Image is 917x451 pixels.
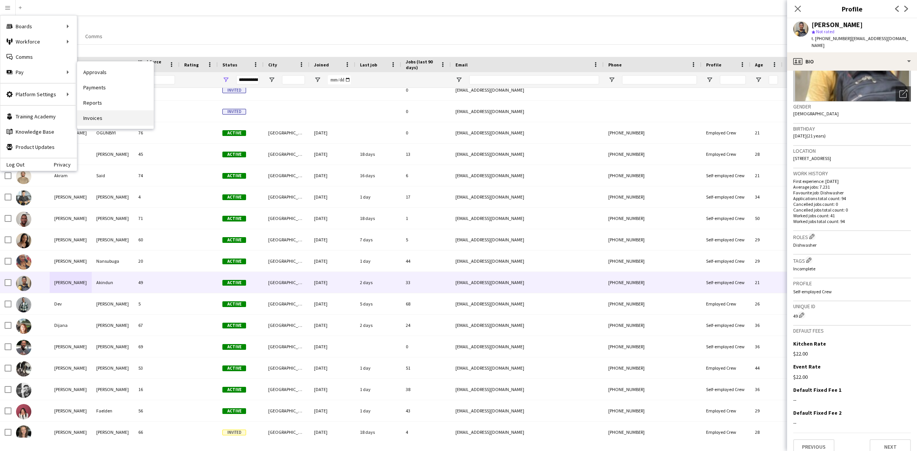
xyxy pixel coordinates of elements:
button: Open Filter Menu [222,76,229,83]
div: 1 day [355,400,401,421]
div: 29 [750,229,783,250]
div: [DATE] [309,272,355,293]
span: Status [222,62,237,68]
span: Not rated [816,29,834,34]
div: [PERSON_NAME] [50,208,92,229]
div: [DATE] [309,336,355,357]
div: [EMAIL_ADDRESS][DOMAIN_NAME] [451,208,604,229]
span: Joined [314,62,329,68]
div: [GEOGRAPHIC_DATA] [264,336,309,357]
h3: Unique ID [793,303,911,310]
p: Average jobs: 7.231 [793,184,911,190]
div: 38 [401,379,451,400]
img: Dev Patel [16,297,31,312]
div: [EMAIL_ADDRESS][DOMAIN_NAME] [451,400,604,421]
span: Workforce ID [138,59,166,70]
div: [PERSON_NAME] [50,251,92,272]
div: [GEOGRAPHIC_DATA] [264,251,309,272]
img: Dijana Posavec [16,318,31,334]
p: Favourite job: Dishwasher [793,190,911,196]
div: [DATE] [309,144,355,165]
div: Self-employed Crew [702,251,750,272]
span: Profile [706,62,721,68]
div: [GEOGRAPHIC_DATA] [264,400,309,421]
div: [EMAIL_ADDRESS][DOMAIN_NAME] [451,379,604,400]
h3: Event Rate [793,363,821,370]
a: Comms [82,31,105,41]
div: [PERSON_NAME] [92,336,134,357]
div: [PERSON_NAME] [92,208,134,229]
span: Active [222,173,246,179]
h3: Kitchen Rate [793,340,826,347]
div: -- [793,419,911,426]
span: Active [222,152,246,157]
div: 28 [750,422,783,443]
div: [PERSON_NAME] [92,229,134,250]
img: Caroline Nansubuga [16,254,31,270]
div: [GEOGRAPHIC_DATA] [264,165,309,186]
div: Self-employed Crew [702,379,750,400]
div: [PERSON_NAME] [92,293,134,314]
div: 36 [750,315,783,336]
div: 71 [134,208,180,229]
div: 67 [134,315,180,336]
div: [GEOGRAPHIC_DATA] [264,186,309,207]
div: [PHONE_NUMBER] [604,293,702,314]
img: Donovan Campbell [16,340,31,355]
div: [EMAIL_ADDRESS][DOMAIN_NAME] [451,229,604,250]
p: Self-employed Crew [793,289,911,294]
input: City Filter Input [282,75,305,84]
div: [PERSON_NAME] [92,357,134,378]
div: 4 [134,186,180,207]
div: [GEOGRAPHIC_DATA] [264,379,309,400]
p: Cancelled jobs total count: 0 [793,207,911,213]
div: Workforce [0,34,77,49]
div: Self-employed Crew [702,336,750,357]
button: Open Filter Menu [706,76,713,83]
div: [EMAIL_ADDRESS][DOMAIN_NAME] [451,186,604,207]
div: [PERSON_NAME] [50,229,92,250]
div: [GEOGRAPHIC_DATA] [264,208,309,229]
div: [PHONE_NUMBER] [604,165,702,186]
div: Dev [50,293,92,314]
div: Pay [0,65,77,80]
span: Active [222,408,246,414]
span: Active [222,280,246,286]
a: Product Updates [0,139,77,155]
h3: Default Fixed Fee 2 [793,409,841,416]
p: Incomplete [793,266,911,272]
span: Active [222,387,246,393]
div: 68 [401,293,451,314]
div: 53 [134,357,180,378]
div: 1 day [355,357,401,378]
div: 43 [401,400,451,421]
span: Active [222,365,246,371]
div: 29 [750,400,783,421]
div: [EMAIL_ADDRESS][DOMAIN_NAME] [451,336,604,357]
a: Log Out [0,162,24,168]
div: [DATE] [309,400,355,421]
img: Daniel Akindun [16,276,31,291]
div: [EMAIL_ADDRESS][DOMAIN_NAME] [451,144,604,165]
p: Cancelled jobs count: 0 [793,201,911,207]
div: [PHONE_NUMBER] [604,229,702,250]
div: [PHONE_NUMBER] [604,422,702,443]
img: Alec Kerr [16,190,31,205]
div: Dijana [50,315,92,336]
div: 4 [401,422,451,443]
div: Employed Crew [702,400,750,421]
div: [PHONE_NUMBER] [604,272,702,293]
div: [PERSON_NAME] [92,144,134,165]
span: Age [755,62,763,68]
input: Profile Filter Input [720,75,746,84]
div: [GEOGRAPHIC_DATA] [264,422,309,443]
span: Invited [222,87,246,93]
div: [DATE] [309,229,355,250]
div: [EMAIL_ADDRESS][DOMAIN_NAME] [451,101,604,122]
div: 36 [750,379,783,400]
img: Evan Sheldon [16,383,31,398]
div: [EMAIL_ADDRESS][DOMAIN_NAME] [451,293,604,314]
div: 20 [134,251,180,272]
div: 74 [134,165,180,186]
div: 6 [401,165,451,186]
